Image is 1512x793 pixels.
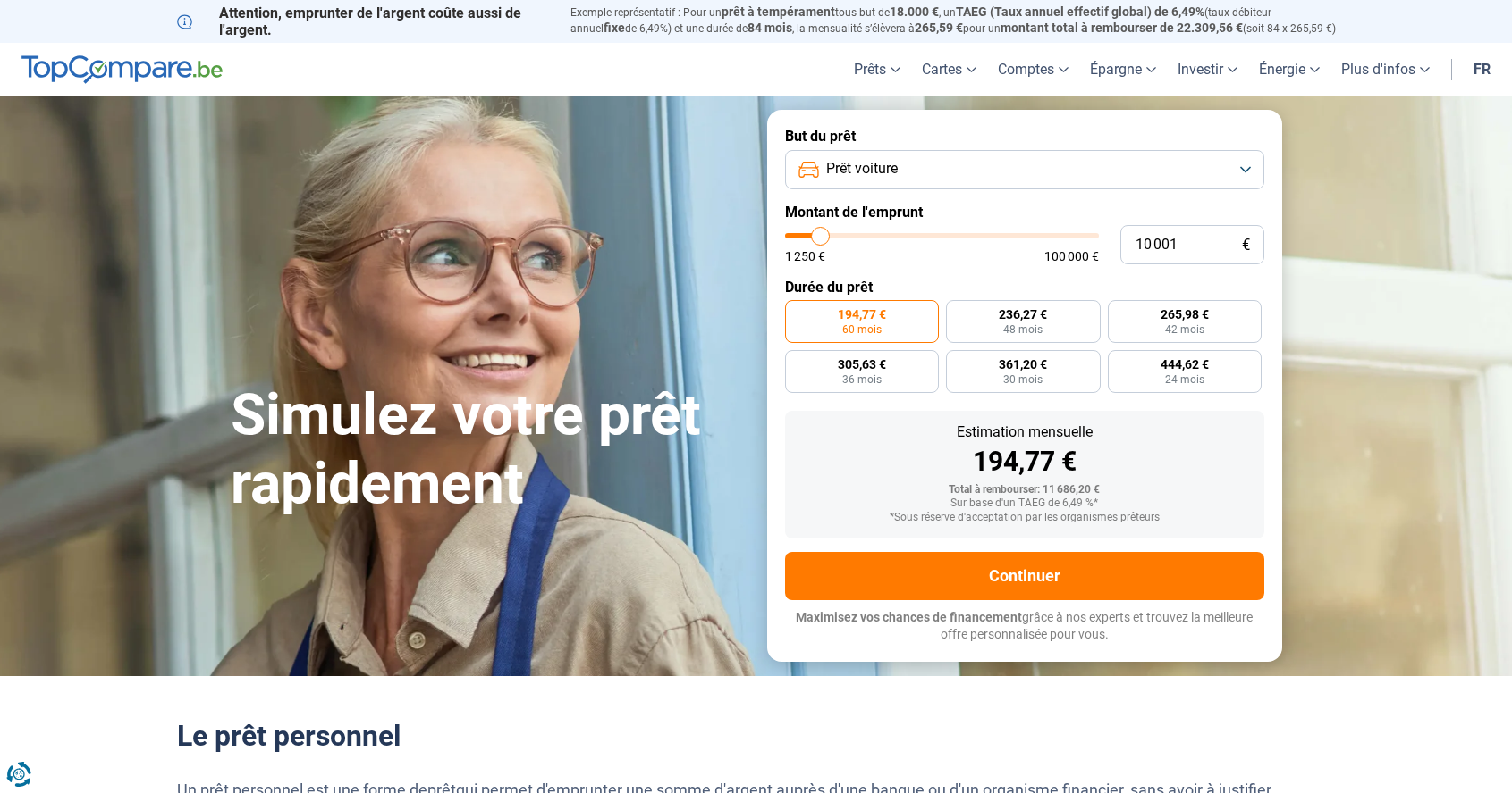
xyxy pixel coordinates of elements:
[748,21,792,35] span: 84 mois
[987,43,1079,96] a: Comptes
[785,552,1264,600] button: Continuer
[799,512,1250,524] div: *Sous réserve d'acceptation par les organismes prêteurs
[1161,308,1209,321] span: 265,98 €
[1248,43,1330,96] a: Énergie
[1330,43,1440,96] a: Plus d'infos
[796,610,1022,624] span: Maximisez vos chances de financement
[842,324,882,335] span: 60 mois
[722,4,835,19] span: prêt à tempérament
[956,4,1204,19] span: TAEG (Taux annuel effectif global) de 6,49%
[21,55,223,84] img: TopCompare
[843,43,911,96] a: Prêts
[1242,238,1250,253] span: €
[911,43,987,96] a: Cartes
[915,21,963,35] span: 265,59 €
[1044,250,1099,263] span: 100 000 €
[785,279,1264,296] label: Durée du prêt
[838,308,886,321] span: 194,77 €
[785,609,1264,644] p: grâce à nos experts et trouvez la meilleure offre personnalisée pour vous.
[799,497,1250,510] div: Sur base d'un TAEG de 6,49 %*
[177,719,1336,753] h2: Le prêt personnel
[1165,374,1204,385] span: 24 mois
[1079,43,1167,96] a: Épargne
[785,204,1264,221] label: Montant de l'emprunt
[604,21,625,35] span: fixe
[826,159,898,179] span: Prêt voiture
[1167,43,1248,96] a: Investir
[999,308,1047,321] span: 236,27 €
[785,128,1264,145] label: But du prêt
[231,381,746,519] h1: Simulez votre prêt rapidement
[1003,374,1043,385] span: 30 mois
[177,4,549,38] p: Attention, emprunter de l'argent coûte aussi de l'argent.
[1165,324,1204,335] span: 42 mois
[799,448,1250,475] div: 194,77 €
[570,4,1336,37] p: Exemple représentatif : Pour un tous but de , un (taux débiteur annuel de 6,49%) et une durée de ...
[842,374,882,385] span: 36 mois
[799,425,1250,439] div: Estimation mensuelle
[1463,43,1501,96] a: fr
[838,358,886,371] span: 305,63 €
[785,250,825,263] span: 1 250 €
[1003,324,1043,335] span: 48 mois
[799,484,1250,497] div: Total à rembourser: 11 686,20 €
[1161,358,1209,371] span: 444,62 €
[1001,21,1243,35] span: montant total à rembourser de 22.309,56 €
[890,4,939,19] span: 18.000 €
[785,150,1264,189] button: Prêt voiture
[999,358,1047,371] span: 361,20 €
